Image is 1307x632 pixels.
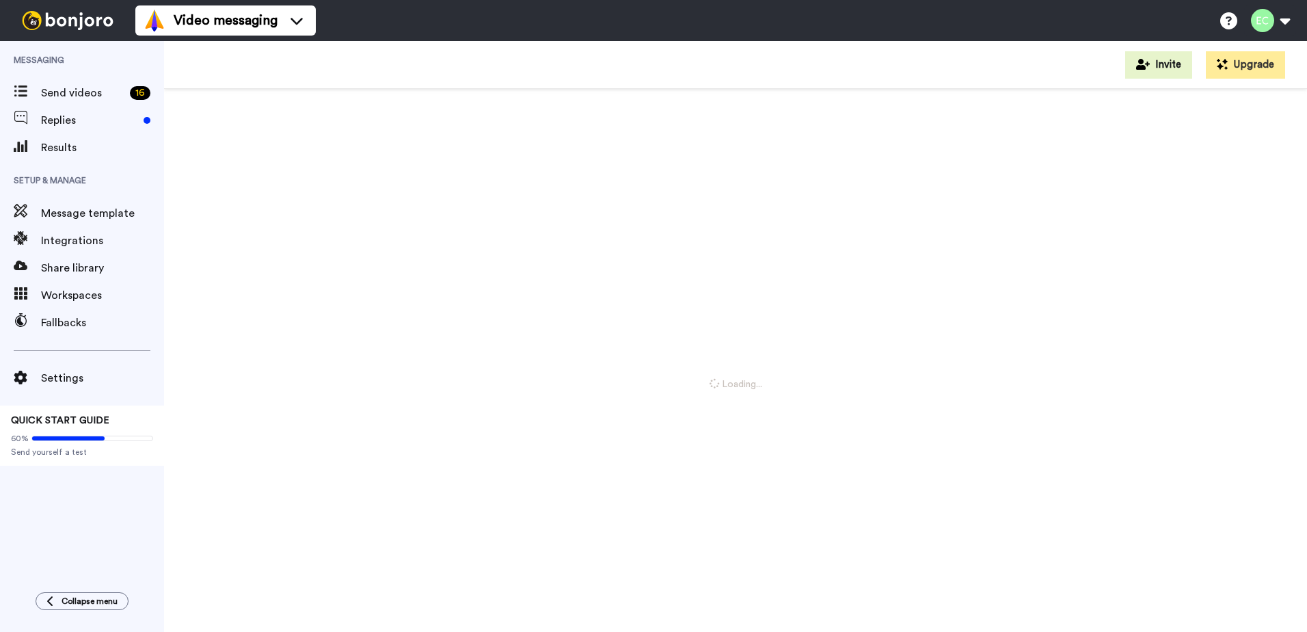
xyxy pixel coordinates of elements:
span: Share library [41,260,164,276]
span: Settings [41,370,164,386]
span: Video messaging [174,11,278,30]
span: Collapse menu [62,596,118,607]
button: Invite [1125,51,1192,79]
span: Results [41,140,164,156]
span: Message template [41,205,164,222]
span: Fallbacks [41,315,164,331]
span: 60% [11,433,29,444]
img: vm-color.svg [144,10,165,31]
span: Send videos [41,85,124,101]
span: Send yourself a test [11,447,153,458]
span: Replies [41,112,138,129]
span: Loading... [710,378,762,391]
span: QUICK START GUIDE [11,416,109,425]
span: Workspaces [41,287,164,304]
img: bj-logo-header-white.svg [16,11,119,30]
button: Upgrade [1206,51,1285,79]
span: Integrations [41,233,164,249]
div: 16 [130,86,150,100]
button: Collapse menu [36,592,129,610]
